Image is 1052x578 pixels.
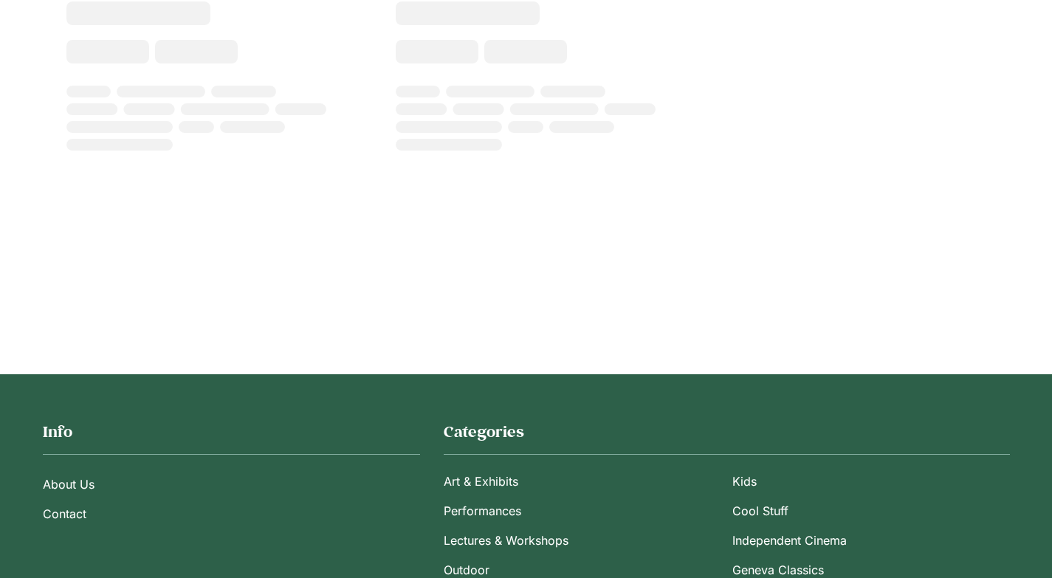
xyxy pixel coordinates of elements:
a: Kids [732,467,1009,496]
a: Lectures & Workshops [444,526,721,555]
a: Performances [444,496,721,526]
nav: Menu [43,469,420,529]
a: Cool Stuff [732,496,1009,526]
a: About Us [43,469,420,499]
h2: Categories [444,422,1010,442]
a: Independent Cinema [732,526,1009,555]
a: Contact [43,499,420,529]
h2: Info [43,422,420,442]
a: Art & Exhibits [444,467,721,496]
